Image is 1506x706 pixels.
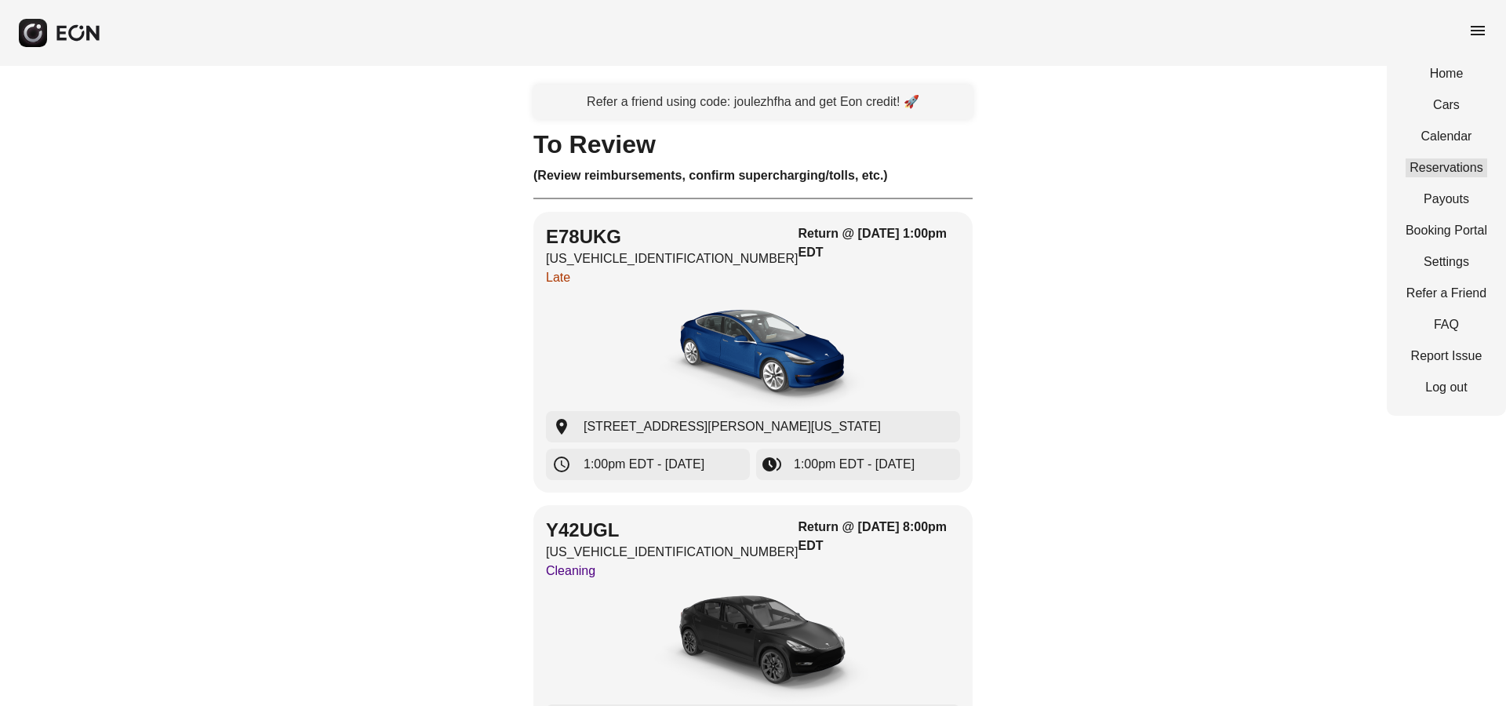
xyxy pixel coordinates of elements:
a: Refer a Friend [1406,284,1487,303]
span: menu [1468,21,1487,40]
h2: E78UKG [546,224,798,249]
h3: (Review reimbursements, confirm supercharging/tolls, etc.) [533,166,973,185]
h3: Return @ [DATE] 8:00pm EDT [798,518,960,555]
p: Late [546,268,798,287]
span: schedule [552,455,571,474]
span: browse_gallery [762,455,781,474]
p: [US_VEHICLE_IDENTIFICATION_NUMBER] [546,249,798,268]
p: Cleaning [546,562,798,580]
a: Refer a friend using code: joulezhfha and get Eon credit! 🚀 [533,85,973,119]
a: Report Issue [1406,347,1487,366]
h1: To Review [533,135,973,154]
p: [US_VEHICLE_IDENTIFICATION_NUMBER] [546,543,798,562]
a: Reservations [1406,158,1487,177]
img: car [635,587,871,704]
h2: Y42UGL [546,518,798,543]
a: Log out [1406,378,1487,397]
span: location_on [552,417,571,436]
a: Calendar [1406,127,1487,146]
a: Settings [1406,253,1487,271]
span: [STREET_ADDRESS][PERSON_NAME][US_STATE] [584,417,881,436]
span: 1:00pm EDT - [DATE] [584,455,704,474]
a: Cars [1406,96,1487,115]
img: car [635,293,871,411]
a: Home [1406,64,1487,83]
span: 1:00pm EDT - [DATE] [794,455,915,474]
h3: Return @ [DATE] 1:00pm EDT [798,224,960,262]
button: E78UKG[US_VEHICLE_IDENTIFICATION_NUMBER]LateReturn @ [DATE] 1:00pm EDTcar[STREET_ADDRESS][PERSON_... [533,212,973,493]
a: Payouts [1406,190,1487,209]
a: FAQ [1406,315,1487,334]
a: Booking Portal [1406,221,1487,240]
